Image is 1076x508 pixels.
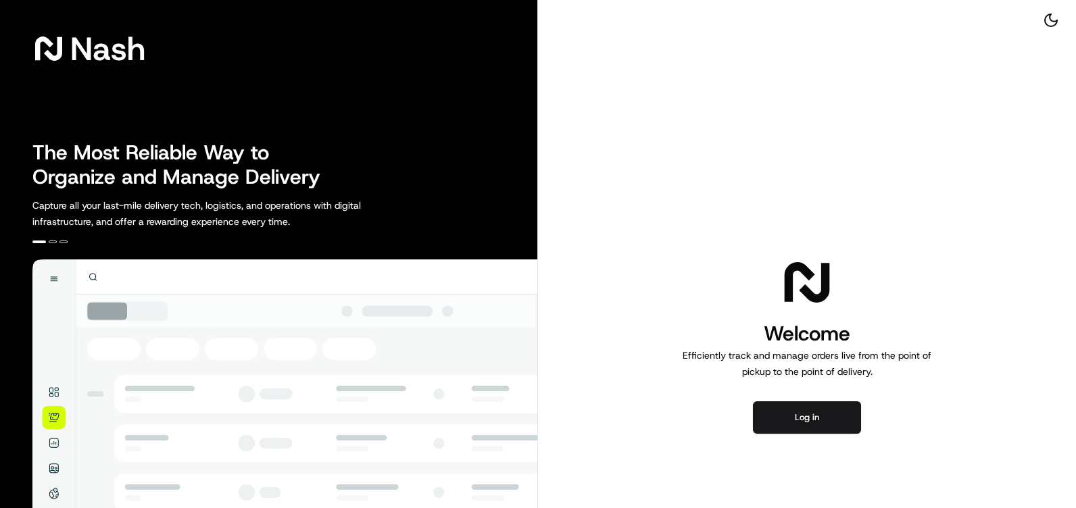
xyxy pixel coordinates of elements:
[677,320,937,347] h1: Welcome
[70,35,145,62] span: Nash
[677,347,937,380] p: Efficiently track and manage orders live from the point of pickup to the point of delivery.
[32,197,422,230] p: Capture all your last-mile delivery tech, logistics, and operations with digital infrastructure, ...
[32,141,335,189] h2: The Most Reliable Way to Organize and Manage Delivery
[753,401,861,434] button: Log in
